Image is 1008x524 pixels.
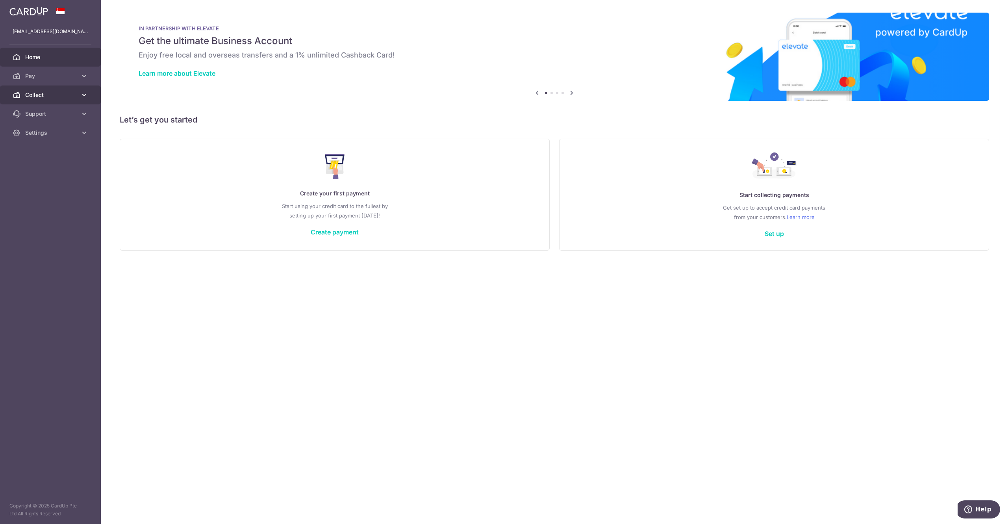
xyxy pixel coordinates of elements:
[139,35,970,47] h5: Get the ultimate Business Account
[311,228,359,236] a: Create payment
[787,212,815,222] a: Learn more
[25,72,77,80] span: Pay
[13,28,88,35] p: [EMAIL_ADDRESS][DOMAIN_NAME]
[139,50,970,60] h6: Enjoy free local and overseas transfers and a 1% unlimited Cashback Card!
[25,53,77,61] span: Home
[575,190,973,200] p: Start collecting payments
[9,6,48,16] img: CardUp
[765,230,784,238] a: Set up
[25,129,77,137] span: Settings
[139,69,215,77] a: Learn more about Elevate
[136,189,534,198] p: Create your first payment
[25,110,77,118] span: Support
[25,91,77,99] span: Collect
[120,113,989,126] h5: Let’s get you started
[325,154,345,179] img: Make Payment
[752,152,797,181] img: Collect Payment
[575,203,973,222] p: Get set up to accept credit card payments from your customers.
[120,13,989,101] img: Renovation banner
[136,201,534,220] p: Start using your credit card to the fullest by setting up your first payment [DATE]!
[139,25,970,32] p: IN PARTNERSHIP WITH ELEVATE
[958,500,1000,520] iframe: Opens a widget where you can find more information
